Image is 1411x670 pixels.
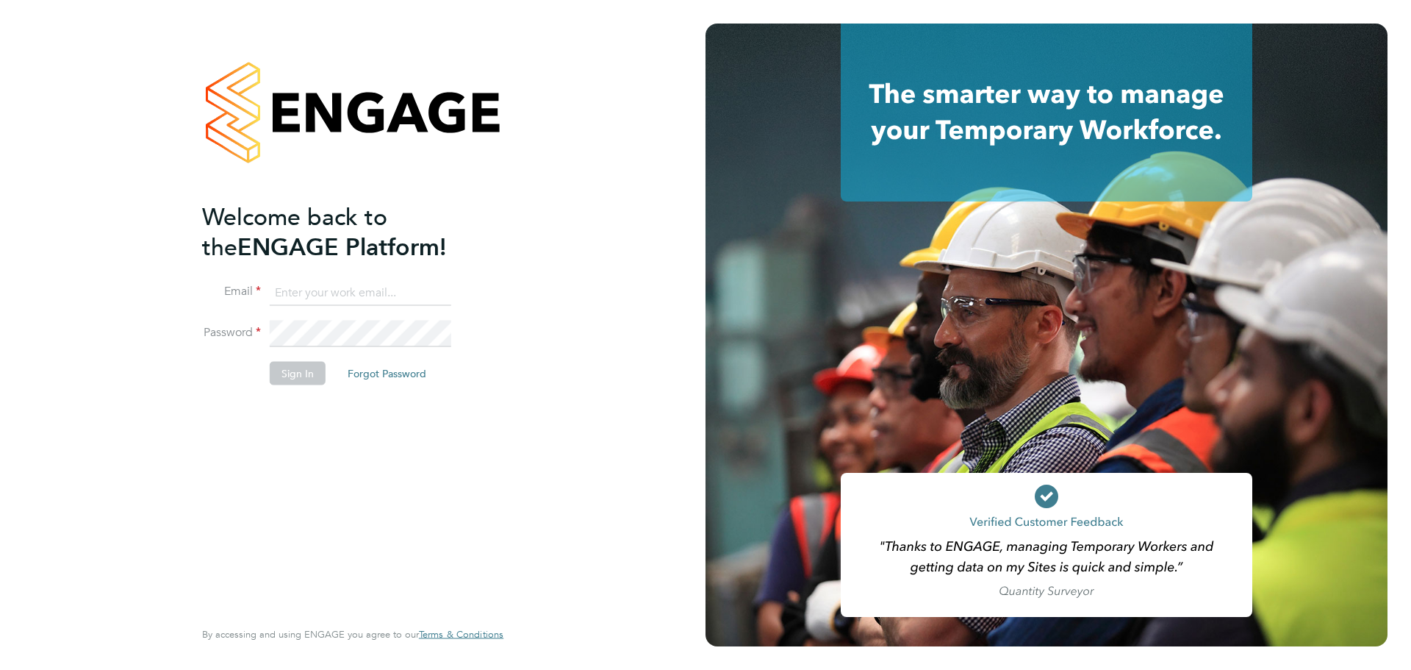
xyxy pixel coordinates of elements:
a: Terms & Conditions [419,629,503,641]
input: Enter your work email... [270,279,451,306]
label: Email [202,284,261,299]
h2: ENGAGE Platform! [202,202,489,262]
button: Forgot Password [336,362,438,385]
span: By accessing and using ENGAGE you agree to our [202,628,503,641]
label: Password [202,325,261,341]
button: Sign In [270,362,326,385]
span: Welcome back to the [202,202,387,261]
